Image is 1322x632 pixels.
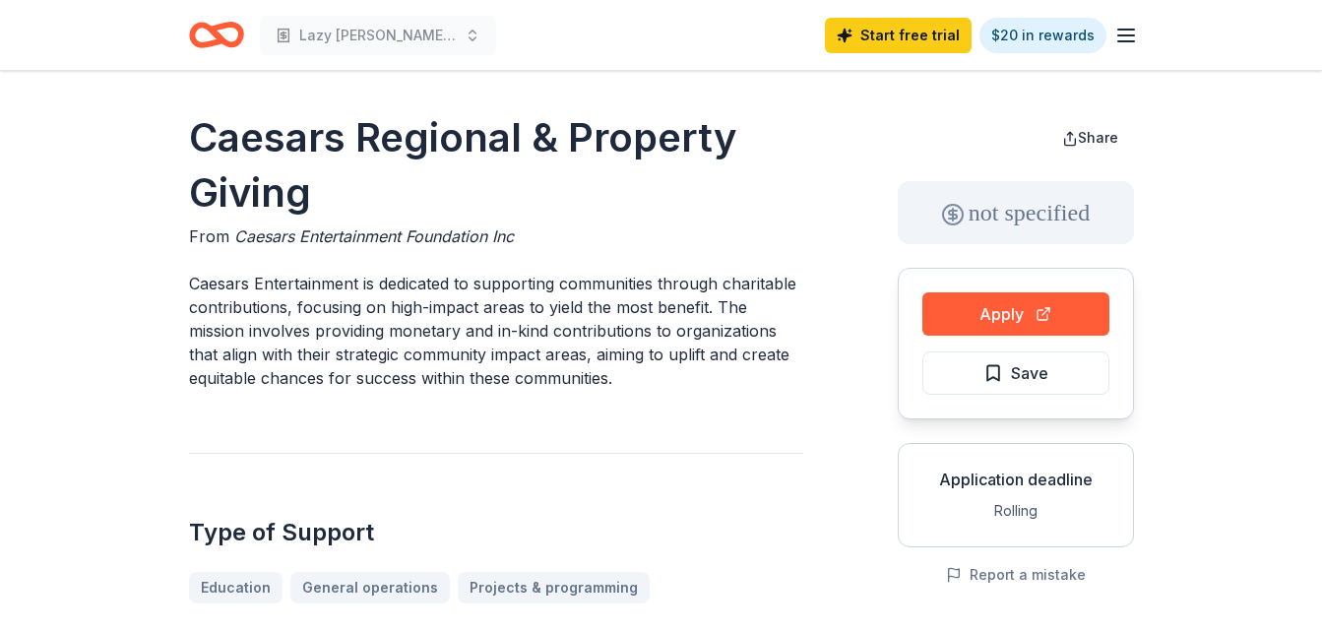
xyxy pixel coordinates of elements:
[922,292,1109,336] button: Apply
[914,468,1117,491] div: Application deadline
[189,12,244,58] a: Home
[979,18,1106,53] a: $20 in rewards
[1011,360,1048,386] span: Save
[922,351,1109,395] button: Save
[825,18,972,53] a: Start free trial
[458,572,650,603] a: Projects & programming
[946,563,1086,587] button: Report a mistake
[234,226,514,246] span: Caesars Entertainment Foundation Inc
[898,181,1134,244] div: not specified
[189,517,803,548] h2: Type of Support
[189,224,803,248] div: From
[189,110,803,221] h1: Caesars Regional & Property Giving
[1046,118,1134,158] button: Share
[290,572,450,603] a: General operations
[189,572,283,603] a: Education
[1078,129,1118,146] span: Share
[914,499,1117,523] div: Rolling
[299,24,457,47] span: Lazy [PERSON_NAME][MEDICAL_DATA]
[189,272,803,390] p: Caesars Entertainment is dedicated to supporting communities through charitable contributions, fo...
[260,16,496,55] button: Lazy [PERSON_NAME][MEDICAL_DATA]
